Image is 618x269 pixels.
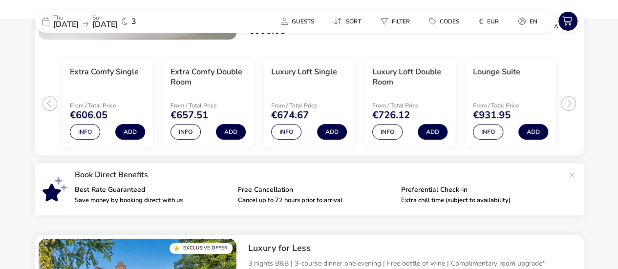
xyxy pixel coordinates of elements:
[401,186,556,193] p: Preferential Check-in
[238,186,393,193] p: Free Cancellation
[92,15,118,21] p: Sun
[460,55,561,152] swiper-slide: 5 / 5
[216,124,246,140] button: Add
[530,18,537,25] span: en
[271,103,346,108] p: From / Total Price
[274,14,322,28] button: Guests
[92,19,118,30] span: [DATE]
[131,18,136,25] span: 3
[473,67,520,77] h3: Lounge Suite
[274,14,326,28] naf-pibe-menu-bar-item: Guests
[518,124,548,140] button: Add
[473,124,503,140] button: Info
[70,67,139,77] h3: Extra Comfy Single
[471,14,507,28] button: €EUR
[248,258,576,269] p: 3 nights B&B | 3-course dinner one evening | Free bottle of wine | Complimentary room upgrade*
[326,14,373,28] naf-pibe-menu-bar-item: Sort
[372,110,410,120] span: €726.12
[70,124,100,140] button: Info
[271,67,337,77] h3: Luxury Loft Single
[440,18,459,25] span: Codes
[422,14,467,28] button: Codes
[158,55,258,152] swiper-slide: 2 / 5
[372,103,448,108] p: From / Total Price
[258,55,359,152] swiper-slide: 3 / 5
[70,110,107,120] span: €606.05
[75,197,230,204] p: Save money by booking direct with us
[317,124,347,140] button: Add
[401,197,556,204] p: Extra chill time (subject to availability)
[372,124,403,140] button: Info
[346,18,361,25] span: Sort
[115,124,145,140] button: Add
[170,67,246,87] h3: Extra Comfy Double Room
[292,18,314,25] span: Guests
[479,17,483,26] i: €
[422,14,471,28] naf-pibe-menu-bar-item: Codes
[373,14,418,28] button: Filter
[360,55,460,152] swiper-slide: 4 / 5
[511,14,545,28] button: en
[473,110,511,120] span: €931.95
[248,243,576,254] h2: Luxury for Less
[170,243,233,254] div: Exclusive Offer
[53,19,79,30] span: [DATE]
[248,26,286,36] span: €606.05
[75,171,564,179] p: Book Direct Benefits
[70,103,145,108] p: From / Total Price
[271,110,309,120] span: €674.67
[373,14,422,28] naf-pibe-menu-bar-item: Filter
[471,14,511,28] naf-pibe-menu-bar-item: €EUR
[418,124,448,140] button: Add
[53,15,79,21] p: Thu
[170,103,246,108] p: From / Total Price
[271,124,301,140] button: Info
[511,14,549,28] naf-pibe-menu-bar-item: en
[170,124,201,140] button: Info
[170,110,208,120] span: €657.51
[487,18,499,25] span: EUR
[57,55,158,152] swiper-slide: 1 / 5
[326,14,369,28] button: Sort
[35,10,181,33] div: Thu[DATE]Sun[DATE]3
[392,18,410,25] span: Filter
[473,103,548,108] p: From / Total Price
[238,197,393,204] p: Cancel up to 72 hours prior to arrival
[372,67,448,87] h3: Luxury Loft Double Room
[75,186,230,193] p: Best Rate Guaranteed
